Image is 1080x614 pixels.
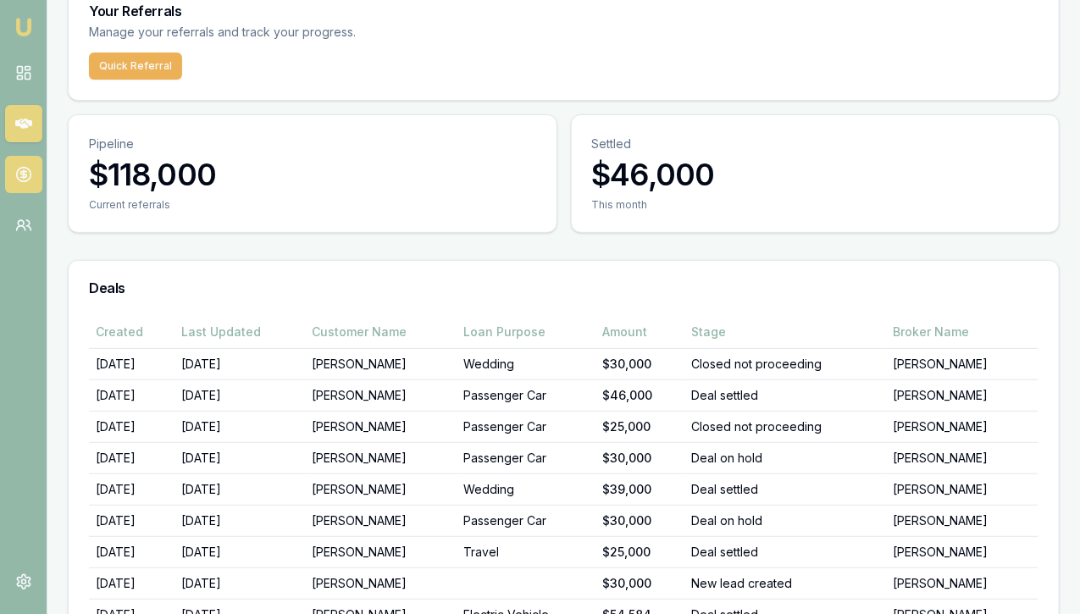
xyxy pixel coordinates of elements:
td: [DATE] [89,537,174,568]
td: [PERSON_NAME] [887,443,1038,474]
td: [DATE] [174,568,305,600]
td: [DATE] [89,380,174,412]
td: [DATE] [89,568,174,600]
td: [DATE] [174,537,305,568]
h3: Your Referrals [89,4,1038,18]
td: [PERSON_NAME] [887,380,1038,412]
td: Deal settled [684,474,886,506]
td: [PERSON_NAME] [305,380,457,412]
td: [DATE] [174,443,305,474]
div: $30,000 [602,512,678,529]
td: Wedding [457,474,595,506]
div: $39,000 [602,481,678,498]
p: Manage your referrals and track your progress. [89,23,523,42]
div: This month [592,198,1039,212]
td: [DATE] [89,506,174,537]
div: $25,000 [602,544,678,561]
td: Closed not proceeding [684,349,886,380]
td: [DATE] [174,506,305,537]
div: $30,000 [602,450,678,467]
td: Deal on hold [684,506,886,537]
td: Travel [457,537,595,568]
div: Last Updated [181,324,298,340]
td: [DATE] [89,349,174,380]
td: [DATE] [89,443,174,474]
td: [PERSON_NAME] [887,506,1038,537]
td: [PERSON_NAME] [887,349,1038,380]
td: Closed not proceeding [684,412,886,443]
td: [PERSON_NAME] [305,412,457,443]
td: [DATE] [174,412,305,443]
div: Customer Name [312,324,450,340]
td: [PERSON_NAME] [887,412,1038,443]
td: [PERSON_NAME] [305,443,457,474]
div: Loan Purpose [463,324,589,340]
div: Created [96,324,168,340]
td: [PERSON_NAME] [887,537,1038,568]
td: Deal settled [684,380,886,412]
td: Passenger Car [457,443,595,474]
td: [DATE] [174,474,305,506]
div: Amount [602,324,678,340]
div: $30,000 [602,356,678,373]
div: $25,000 [602,418,678,435]
h3: $46,000 [592,158,1039,191]
div: $46,000 [602,387,678,404]
td: [DATE] [89,474,174,506]
div: Broker Name [894,324,1032,340]
td: Passenger Car [457,506,595,537]
td: [PERSON_NAME] [887,474,1038,506]
td: [PERSON_NAME] [305,474,457,506]
p: Pipeline [89,136,536,152]
div: Stage [691,324,879,340]
td: [PERSON_NAME] [305,506,457,537]
h3: Deals [89,281,1038,295]
td: Passenger Car [457,412,595,443]
td: Deal on hold [684,443,886,474]
td: [DATE] [174,380,305,412]
h3: $118,000 [89,158,536,191]
td: Passenger Car [457,380,595,412]
td: [PERSON_NAME] [305,568,457,600]
button: Quick Referral [89,53,182,80]
div: $30,000 [602,575,678,592]
td: [DATE] [174,349,305,380]
p: Settled [592,136,1039,152]
td: [PERSON_NAME] [887,568,1038,600]
td: New lead created [684,568,886,600]
div: Current referrals [89,198,536,212]
td: Deal settled [684,537,886,568]
td: [PERSON_NAME] [305,349,457,380]
td: Wedding [457,349,595,380]
td: [PERSON_NAME] [305,537,457,568]
img: emu-icon-u.png [14,17,34,37]
td: [DATE] [89,412,174,443]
